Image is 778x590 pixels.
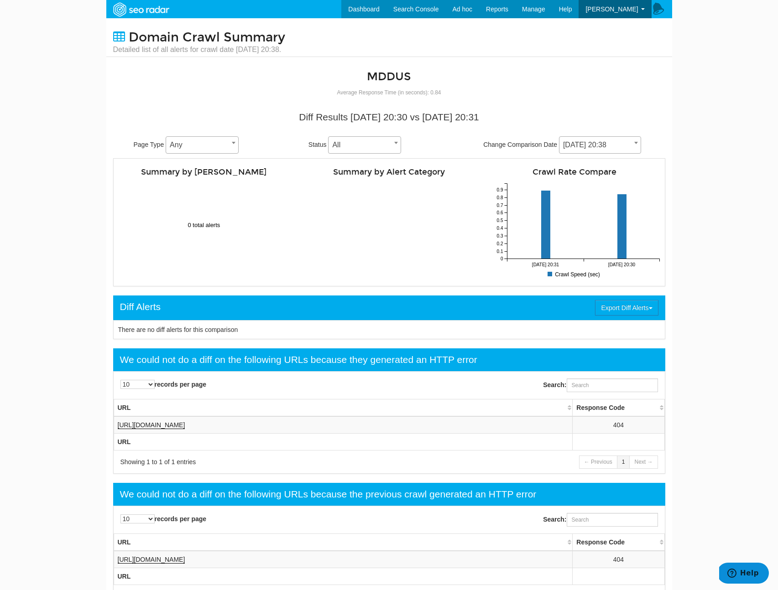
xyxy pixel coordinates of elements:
span: Any [166,136,239,154]
small: Average Response Time (in seconds): 0.84 [337,89,441,96]
input: Search: [567,513,658,527]
tspan: 0.9 [496,187,503,192]
label: Search: [543,378,658,392]
input: Search: [567,378,658,392]
h4: Crawl Rate Compare [489,168,660,176]
th: URL: activate to sort column ascending [114,533,573,551]
tspan: 0.4 [496,226,503,231]
a: [URL][DOMAIN_NAME] [118,556,185,564]
img: SEORadar [110,1,172,18]
div: Diff Alerts [120,300,161,314]
div: We could not do a diff on the following URLs because they generated an HTTP error [120,353,477,367]
text: 0 total alerts [188,222,220,228]
a: 1 [617,455,630,469]
div: We could not do a diff on the following URLs because the previous crawl generated an HTTP error [120,487,537,501]
span: Status [308,141,327,148]
span: Help [559,5,572,13]
span: 09/21/2025 20:38 [559,139,641,151]
tspan: 0.2 [496,241,503,246]
small: Detailed list of all alerts for crawl date [DATE] 20:38. [113,45,285,55]
th: Response Code: activate to sort column ascending [573,399,664,416]
span: Domain Crawl Summary [129,30,285,45]
h4: Summary by [PERSON_NAME] [118,168,290,176]
tspan: 0.7 [496,203,503,208]
a: Next → [629,455,658,469]
label: records per page [120,380,207,389]
tspan: 0.8 [496,195,503,200]
label: Search: [543,513,658,527]
span: Manage [522,5,545,13]
button: Export Diff Alerts [595,300,658,316]
th: URL [114,433,573,450]
h4: Summary by Alert Category [303,168,475,176]
span: Ad hoc [452,5,472,13]
div: There are no diff alerts for this comparison [113,320,665,339]
select: records per page [120,514,155,523]
span: All [329,139,401,151]
span: Change Comparison Date [483,141,557,148]
tspan: [DATE] 20:30 [608,262,635,267]
tspan: 0.6 [496,210,503,215]
td: 404 [573,416,664,434]
tspan: 0.3 [496,233,503,238]
iframe: Opens a widget where you can find more information [719,563,769,585]
div: Diff Results [DATE] 20:30 vs [DATE] 20:31 [120,110,658,124]
span: All [328,136,401,154]
th: URL: activate to sort column ascending [114,399,573,416]
span: [PERSON_NAME] [585,5,638,13]
tspan: [DATE] 20:31 [532,262,559,267]
span: 09/21/2025 20:38 [559,136,641,154]
div: Showing 1 to 1 of 1 entries [120,457,378,466]
select: records per page [120,380,155,389]
span: Reports [486,5,508,13]
a: [URL][DOMAIN_NAME] [118,421,185,429]
td: 404 [573,551,664,568]
th: Response Code: activate to sort column ascending [573,533,664,551]
tspan: 0.1 [496,249,503,254]
tspan: 0 [500,256,503,261]
label: records per page [120,514,207,523]
a: MDDUS [367,70,411,83]
span: Page Type [134,141,164,148]
tspan: 0.5 [496,218,503,223]
a: ← Previous [579,455,617,469]
th: URL [114,568,573,585]
span: Any [166,139,238,151]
